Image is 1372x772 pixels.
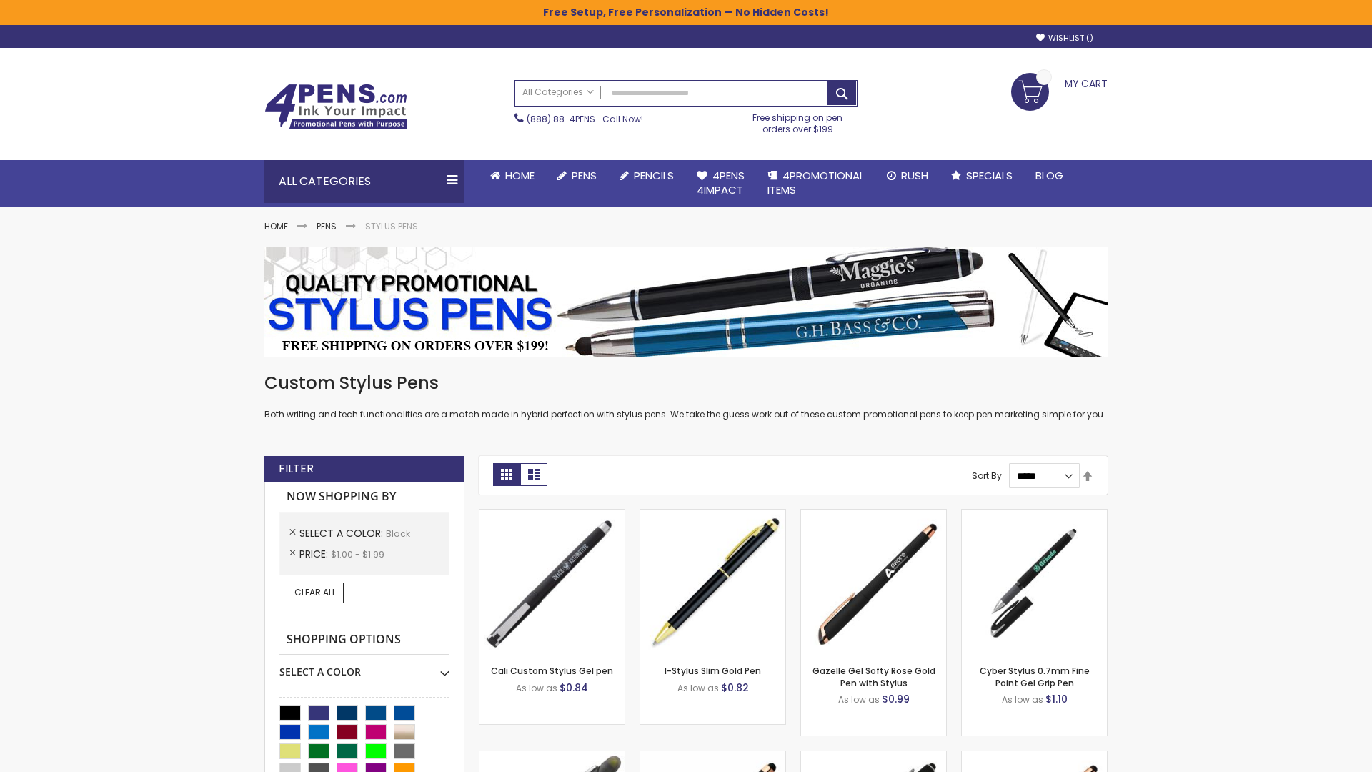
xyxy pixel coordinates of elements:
[756,160,875,207] a: 4PROMOTIONALITEMS
[634,168,674,183] span: Pencils
[697,168,745,197] span: 4Pens 4impact
[962,509,1107,521] a: Cyber Stylus 0.7mm Fine Point Gel Grip Pen-Black
[279,482,449,512] strong: Now Shopping by
[838,693,880,706] span: As low as
[721,681,749,695] span: $0.82
[264,372,1108,421] div: Both writing and tech functionalities are a match made in hybrid perfection with stylus pens. We ...
[491,665,613,677] a: Cali Custom Stylus Gel pen
[479,160,546,192] a: Home
[640,509,785,521] a: I-Stylus Slim Gold-Black
[962,751,1107,763] a: Gazelle Gel Softy Rose Gold Pen with Stylus - ColorJet-Black
[287,583,344,603] a: Clear All
[677,682,719,694] span: As low as
[940,160,1024,192] a: Specials
[1045,692,1068,706] span: $1.10
[608,160,685,192] a: Pencils
[640,510,785,655] img: I-Stylus Slim Gold-Black
[901,168,928,183] span: Rush
[264,84,407,129] img: 4Pens Custom Pens and Promotional Products
[264,160,464,203] div: All Categories
[317,220,337,232] a: Pens
[279,655,449,679] div: Select A Color
[738,107,858,135] div: Free shipping on pen orders over $199
[980,665,1090,688] a: Cyber Stylus 0.7mm Fine Point Gel Grip Pen
[1035,168,1063,183] span: Blog
[801,751,946,763] a: Custom Soft Touch® Metal Pens with Stylus-Black
[1036,33,1093,44] a: Wishlist
[1002,693,1043,706] span: As low as
[294,586,336,598] span: Clear All
[875,160,940,192] a: Rush
[685,160,756,207] a: 4Pens4impact
[522,86,594,98] span: All Categories
[479,751,625,763] a: Souvenir® Jalan Highlighter Stylus Pen Combo-Black
[516,682,557,694] span: As low as
[527,113,595,125] a: (888) 88-4PENS
[966,168,1013,183] span: Specials
[264,220,288,232] a: Home
[801,509,946,521] a: Gazelle Gel Softy Rose Gold Pen with Stylus-Black
[972,470,1002,482] label: Sort By
[560,681,588,695] span: $0.84
[767,168,864,197] span: 4PROMOTIONAL ITEMS
[882,692,910,706] span: $0.99
[299,547,331,561] span: Price
[665,665,761,677] a: I-Stylus Slim Gold Pen
[505,168,535,183] span: Home
[264,372,1108,395] h1: Custom Stylus Pens
[365,220,418,232] strong: Stylus Pens
[279,461,314,477] strong: Filter
[640,751,785,763] a: Islander Softy Rose Gold Gel Pen with Stylus-Black
[386,528,410,540] span: Black
[527,113,643,125] span: - Call Now!
[572,168,597,183] span: Pens
[1024,160,1075,192] a: Blog
[331,548,384,560] span: $1.00 - $1.99
[515,81,601,104] a: All Categories
[479,509,625,521] a: Cali Custom Stylus Gel pen-Black
[801,510,946,655] img: Gazelle Gel Softy Rose Gold Pen with Stylus-Black
[962,510,1107,655] img: Cyber Stylus 0.7mm Fine Point Gel Grip Pen-Black
[546,160,608,192] a: Pens
[279,625,449,655] strong: Shopping Options
[299,526,386,540] span: Select A Color
[479,510,625,655] img: Cali Custom Stylus Gel pen-Black
[493,463,520,486] strong: Grid
[264,247,1108,357] img: Stylus Pens
[812,665,935,688] a: Gazelle Gel Softy Rose Gold Pen with Stylus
